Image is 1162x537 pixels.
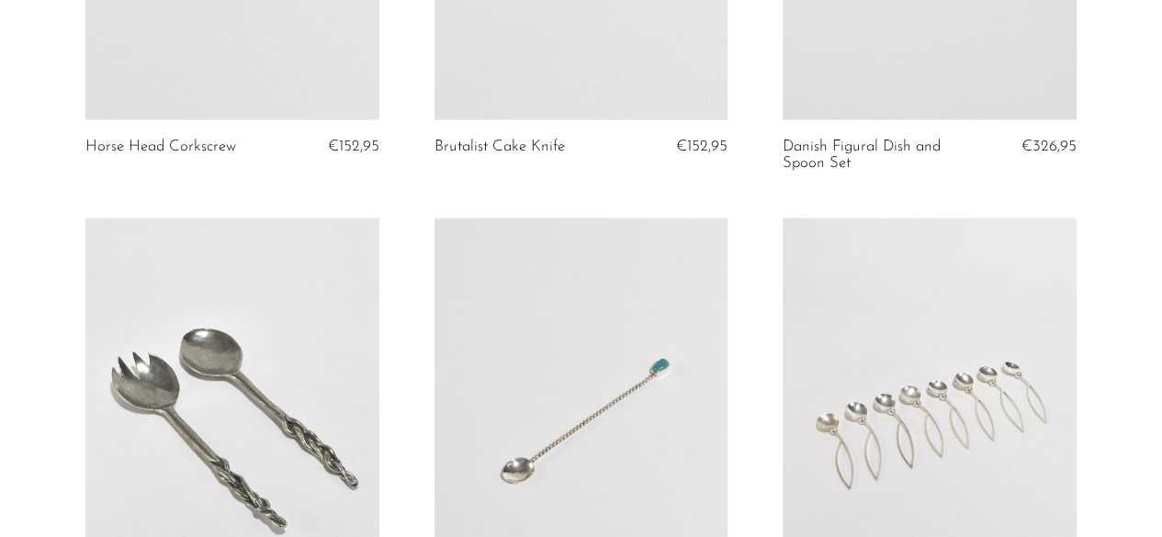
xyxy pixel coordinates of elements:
[676,139,728,154] span: €152,95
[1021,139,1077,154] span: €326,95
[328,139,379,154] span: €152,95
[85,139,236,155] a: Horse Head Corkscrew
[434,139,565,155] a: Brutalist Cake Knife
[783,139,977,173] a: Danish Figural Dish and Spoon Set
